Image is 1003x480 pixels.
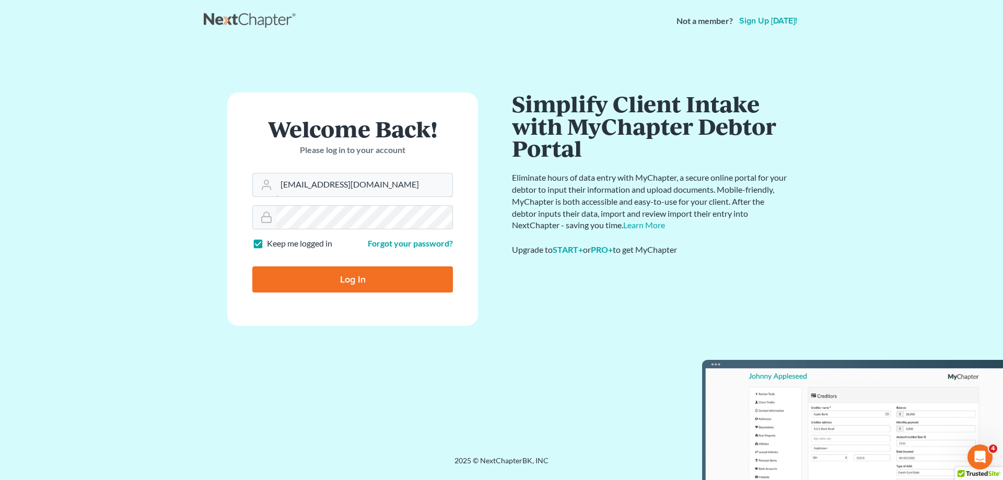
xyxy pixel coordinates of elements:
strong: Not a member? [677,15,733,27]
a: PRO+ [591,244,613,254]
a: Forgot your password? [368,238,453,248]
h1: Simplify Client Intake with MyChapter Debtor Portal [512,92,789,159]
a: Sign up [DATE]! [737,17,799,25]
iframe: Intercom live chat [967,444,993,470]
label: Keep me logged in [267,238,332,250]
a: Learn More [623,220,665,230]
div: Upgrade to or to get MyChapter [512,244,789,256]
input: Log In [252,266,453,292]
div: 2025 © NextChapterBK, INC [204,455,799,474]
a: START+ [553,244,583,254]
span: 4 [989,444,997,453]
input: Email Address [276,173,452,196]
p: Please log in to your account [252,144,453,156]
h1: Welcome Back! [252,118,453,140]
p: Eliminate hours of data entry with MyChapter, a secure online portal for your debtor to input the... [512,172,789,231]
